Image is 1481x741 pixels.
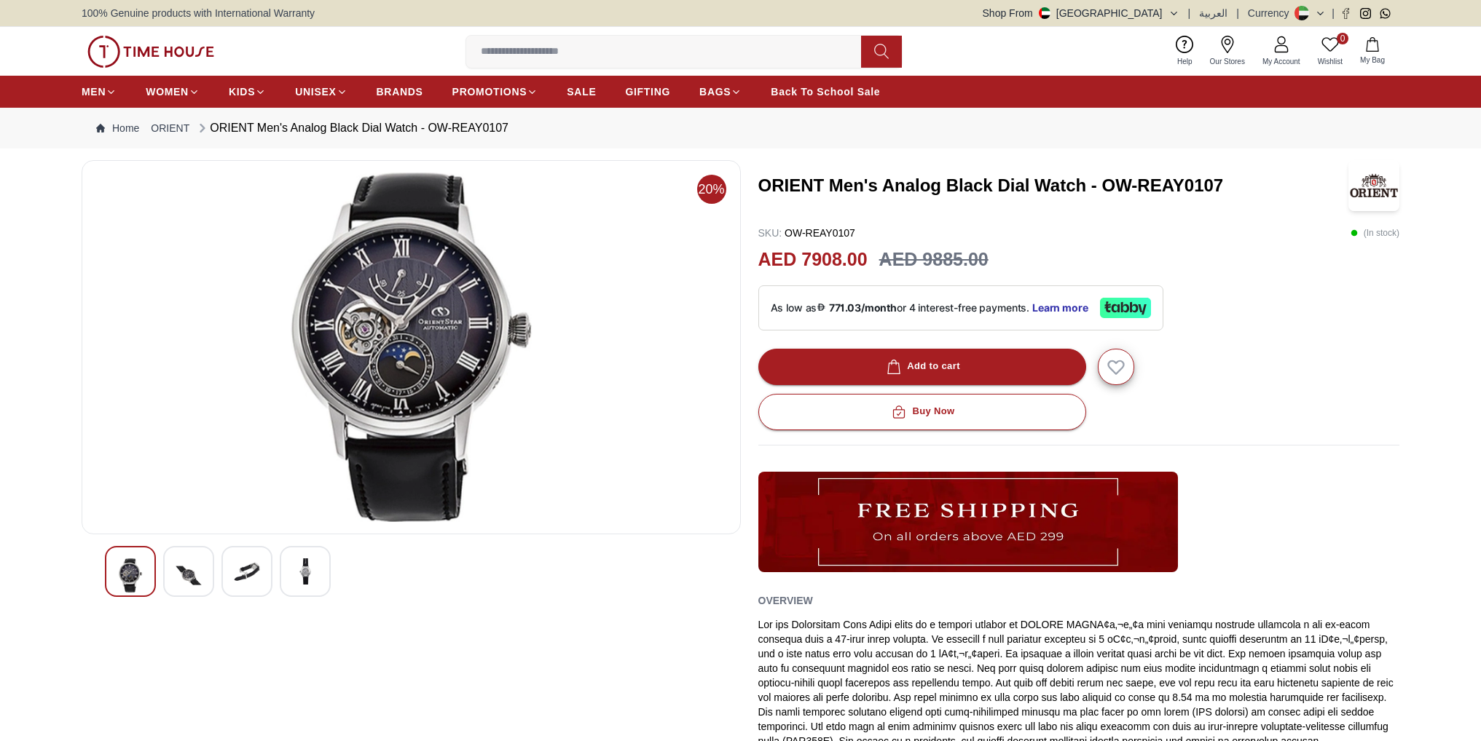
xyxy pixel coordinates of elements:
span: GIFTING [625,84,670,99]
button: Shop From[GEOGRAPHIC_DATA] [983,6,1179,20]
a: WOMEN [146,79,200,105]
nav: Breadcrumb [82,108,1399,148]
img: ORIENT Men's Analog Black Dial Watch - OW-REAY0107 [94,173,728,522]
a: GIFTING [625,79,670,105]
span: Our Stores [1204,56,1251,67]
span: BAGS [699,84,731,99]
a: Back To School Sale [771,79,880,105]
img: ORIENT Men's Analog Black Dial Watch - OW-REAY0107 [292,558,318,585]
span: UNISEX [295,84,336,99]
span: SKU : [758,227,782,239]
a: KIDS [229,79,266,105]
div: Buy Now [889,403,954,420]
a: Our Stores [1201,33,1254,70]
span: 100% Genuine products with International Warranty [82,6,315,20]
h2: AED 7908.00 [758,246,868,274]
a: Whatsapp [1380,8,1391,19]
a: Instagram [1360,8,1371,19]
a: Help [1168,33,1201,70]
a: MEN [82,79,117,105]
span: My Account [1257,56,1306,67]
span: 20% [697,175,726,204]
img: ORIENT Men's Analog Black Dial Watch - OW-REAY0107 [176,558,202,593]
a: 0Wishlist [1309,33,1351,70]
a: Facebook [1340,8,1351,19]
h3: ORIENT Men's Analog Black Dial Watch - OW-REAY0107 [758,174,1346,197]
button: My Bag [1351,34,1394,68]
span: WOMEN [146,84,189,99]
img: ORIENT Men's Analog Black Dial Watch - OW-REAY0107 [117,558,144,593]
span: | [1236,6,1239,20]
a: PROMOTIONS [452,79,538,105]
img: ORIENT Men's Analog Black Dial Watch - OW-REAY0107 [1348,160,1399,211]
a: BAGS [699,79,742,105]
span: MEN [82,84,106,99]
div: Currency [1248,6,1295,20]
p: ( In stock ) [1351,226,1399,240]
a: ORIENT [151,121,189,135]
span: | [1332,6,1335,20]
span: 0 [1337,33,1348,44]
p: OW-REAY0107 [758,226,855,240]
div: ORIENT Men's Analog Black Dial Watch - OW-REAY0107 [195,119,508,137]
span: KIDS [229,84,255,99]
button: Buy Now [758,394,1086,430]
span: | [1188,6,1191,20]
img: United Arab Emirates [1039,7,1050,19]
img: ... [87,36,214,68]
a: Home [96,121,139,135]
a: UNISEX [295,79,347,105]
a: SALE [567,79,596,105]
span: Wishlist [1312,56,1348,67]
span: Back To School Sale [771,84,880,99]
span: Help [1171,56,1198,67]
span: My Bag [1354,55,1391,66]
img: ... [758,472,1178,572]
div: Add to cart [884,358,960,375]
span: SALE [567,84,596,99]
img: ORIENT Men's Analog Black Dial Watch - OW-REAY0107 [234,558,260,585]
button: العربية [1199,6,1227,20]
h3: AED 9885.00 [879,246,989,274]
span: BRANDS [377,84,423,99]
span: PROMOTIONS [452,84,527,99]
h2: Overview [758,590,813,611]
a: BRANDS [377,79,423,105]
button: Add to cart [758,349,1086,385]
